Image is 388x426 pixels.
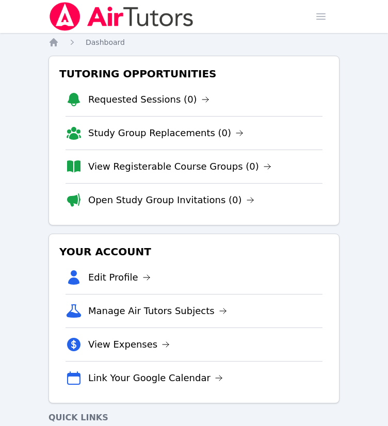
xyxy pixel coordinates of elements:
a: View Registerable Course Groups (0) [88,159,271,174]
a: Edit Profile [88,270,151,285]
a: Dashboard [86,37,125,47]
a: Requested Sessions (0) [88,92,209,107]
a: View Expenses [88,337,170,352]
h4: Quick Links [48,412,339,424]
img: Air Tutors [48,2,195,31]
h3: Tutoring Opportunities [57,64,331,83]
a: Manage Air Tutors Subjects [88,304,227,318]
a: Open Study Group Invitations (0) [88,193,254,207]
nav: Breadcrumb [48,37,339,47]
a: Link Your Google Calendar [88,371,223,385]
h3: Your Account [57,242,331,261]
a: Study Group Replacements (0) [88,126,244,140]
span: Dashboard [86,38,125,46]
